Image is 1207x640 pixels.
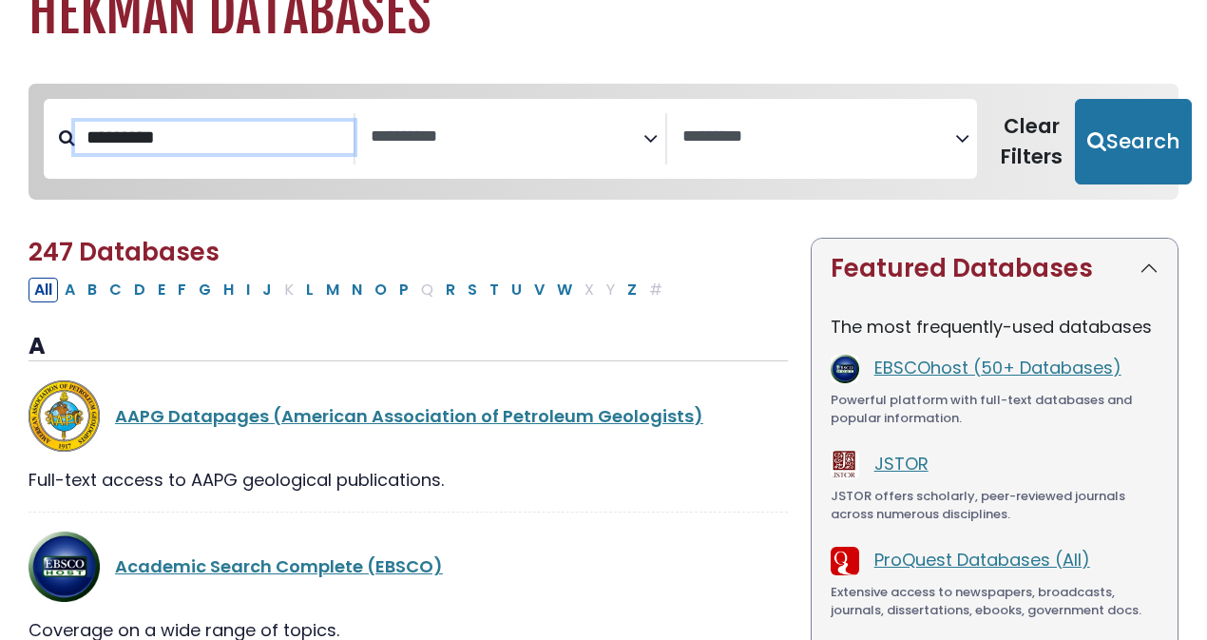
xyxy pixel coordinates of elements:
nav: Search filters [29,84,1178,200]
button: Filter Results G [193,278,217,302]
button: Filter Results W [551,278,578,302]
div: Powerful platform with full-text databases and popular information. [831,391,1159,428]
button: Filter Results T [484,278,505,302]
button: Filter Results V [528,278,550,302]
button: Filter Results P [393,278,414,302]
a: AAPG Datapages (American Association of Petroleum Geologists) [115,404,703,428]
div: Alpha-list to filter by first letter of database name [29,277,670,301]
button: Clear Filters [988,99,1075,184]
button: Filter Results R [440,278,461,302]
button: All [29,278,58,302]
button: Filter Results F [172,278,192,302]
button: Filter Results I [240,278,256,302]
button: Filter Results H [218,278,239,302]
a: ProQuest Databases (All) [874,548,1090,572]
button: Filter Results S [462,278,483,302]
p: The most frequently-used databases [831,314,1159,339]
button: Submit for Search Results [1075,99,1192,184]
button: Filter Results O [369,278,393,302]
a: JSTOR [874,452,929,475]
div: Full-text access to AAPG geological publications. [29,467,788,493]
button: Filter Results Z [622,278,642,302]
textarea: Search [371,127,643,147]
button: Filter Results U [506,278,527,302]
button: Filter Results E [152,278,171,302]
button: Filter Results C [104,278,127,302]
button: Filter Results L [300,278,319,302]
div: Extensive access to newspapers, broadcasts, journals, dissertations, ebooks, government docs. [831,583,1159,620]
textarea: Search [682,127,955,147]
button: Filter Results D [128,278,151,302]
div: JSTOR offers scholarly, peer-reviewed journals across numerous disciplines. [831,487,1159,524]
button: Filter Results N [346,278,368,302]
button: Filter Results A [59,278,81,302]
span: 247 Databases [29,235,220,269]
input: Search database by title or keyword [75,122,354,153]
h3: A [29,333,788,361]
button: Filter Results B [82,278,103,302]
button: Filter Results J [257,278,278,302]
a: EBSCOhost (50+ Databases) [874,356,1121,379]
button: Filter Results M [320,278,345,302]
button: Featured Databases [812,239,1178,299]
a: Academic Search Complete (EBSCO) [115,554,443,578]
